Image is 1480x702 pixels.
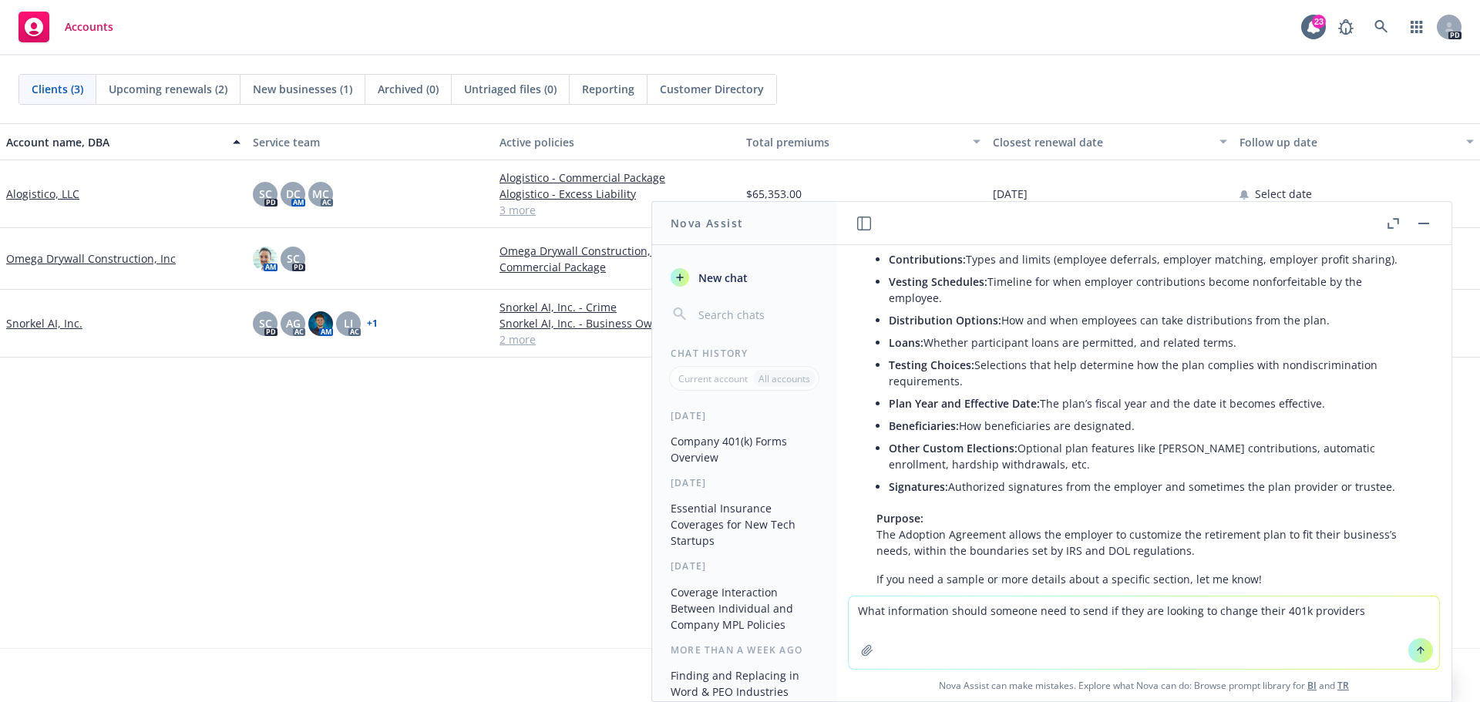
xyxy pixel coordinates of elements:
li: How and when employees can take distributions from the plan. [889,309,1411,331]
button: Coverage Interaction Between Individual and Company MPL Policies [664,579,824,637]
li: Types and limits (employee deferrals, employer matching, employer profit sharing). [889,248,1411,270]
button: Total premiums [740,123,987,160]
span: Customer Directory [660,81,764,97]
button: Active policies [493,123,740,160]
li: Optional plan features like [PERSON_NAME] contributions, automatic enrollment, hardship withdrawa... [889,437,1411,475]
span: Purpose: [876,511,923,526]
p: The Adoption Agreement allows the employer to customize the retirement plan to fit their business... [876,510,1411,559]
a: Alogistico - Commercial Package [499,170,734,186]
li: Timeline for when employer contributions become nonforfeitable by the employee. [889,270,1411,309]
span: Reporting [582,81,634,97]
span: Contributions: [889,252,966,267]
button: Follow up date [1233,123,1480,160]
button: Closest renewal date [987,123,1233,160]
div: [DATE] [652,476,836,489]
a: TR [1337,679,1349,692]
a: + 1 [367,319,378,328]
img: photo [253,247,277,271]
span: LI [344,315,353,331]
span: Distribution Options: [889,313,1001,327]
span: SC [287,250,300,267]
div: Follow up date [1239,134,1457,150]
p: If you need a sample or more details about a specific section, let me know! [876,571,1411,587]
div: Chat History [652,347,836,360]
textarea: What information should someone need to send if they are looking to change their 401k provider [849,596,1439,669]
input: Search chats [695,304,818,325]
span: Clients (3) [32,81,83,97]
li: Authorized signatures from the employer and sometimes the plan provider or trustee. [889,475,1411,498]
p: Current account [678,372,748,385]
span: [DATE] [993,186,1028,202]
a: Accounts [12,5,119,49]
img: photo [308,311,333,336]
span: Plan Year and Effective Date: [889,396,1040,411]
a: Omega Drywall Construction, Inc - Commercial Package [499,243,734,275]
div: More than a week ago [652,643,836,657]
span: AG [286,315,301,331]
a: Alogistico - Excess Liability [499,186,734,202]
div: Closest renewal date [993,134,1210,150]
span: Vesting Schedules: [889,274,987,289]
span: DC [286,186,301,202]
a: Omega Drywall Construction, Inc [6,250,176,267]
span: Testing Choices: [889,358,974,372]
button: Essential Insurance Coverages for New Tech Startups [664,495,824,553]
span: Nova Assist can make mistakes. Explore what Nova can do: Browse prompt library for and [843,670,1445,701]
span: SC [259,186,272,202]
div: Active policies [499,134,734,150]
a: Snorkel AI, Inc. - Crime [499,299,734,315]
span: $65,353.00 [746,186,802,202]
span: Accounts [65,21,113,33]
li: How beneficiaries are designated. [889,415,1411,437]
span: SC [259,315,272,331]
span: New businesses (1) [253,81,352,97]
div: [DATE] [652,559,836,573]
a: Snorkel AI, Inc. - Business Owners [499,315,734,331]
span: MC [312,186,329,202]
span: Signatures: [889,479,948,494]
a: 3 more [499,202,734,218]
span: Upcoming renewals (2) [109,81,227,97]
span: Other Custom Elections: [889,441,1017,455]
div: [DATE] [652,409,836,422]
h1: Nova Assist [671,215,743,231]
div: 23 [1312,15,1326,29]
button: Service team [247,123,493,160]
a: Alogistico, LLC [6,186,79,202]
li: Whether participant loans are permitted, and related terms. [889,331,1411,354]
span: Loans: [889,335,923,350]
div: Account name, DBA [6,134,224,150]
a: Report a Bug [1330,12,1361,42]
a: 2 more [499,331,734,348]
div: Service team [253,134,487,150]
span: Select date [1255,186,1312,202]
li: Selections that help determine how the plan complies with nondiscrimination requirements. [889,354,1411,392]
a: Switch app [1401,12,1432,42]
button: New chat [664,264,824,291]
p: All accounts [758,372,810,385]
li: The plan’s fiscal year and the date it becomes effective. [889,392,1411,415]
div: Total premiums [746,134,964,150]
span: New chat [695,270,748,286]
a: BI [1307,679,1317,692]
a: Search [1366,12,1397,42]
button: Company 401(k) Forms Overview [664,428,824,470]
span: Beneficiaries: [889,418,959,433]
span: Archived (0) [378,81,439,97]
a: Snorkel AI, Inc. [6,315,82,331]
span: Untriaged files (0) [464,81,557,97]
